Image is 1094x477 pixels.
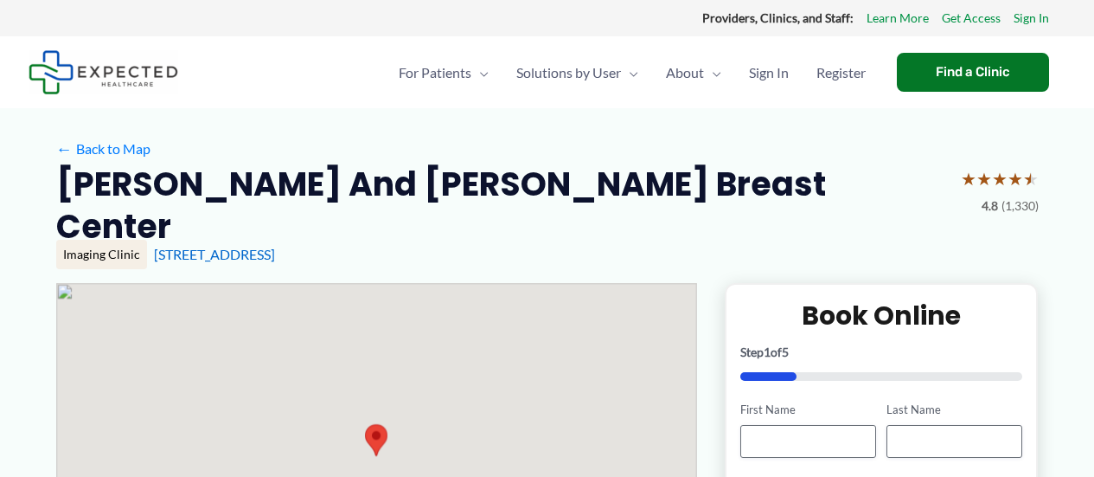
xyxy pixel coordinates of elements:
[992,163,1008,195] span: ★
[56,240,147,269] div: Imaging Clinic
[704,42,721,103] span: Menu Toggle
[740,402,876,418] label: First Name
[740,346,1023,358] p: Step of
[399,42,471,103] span: For Patients
[56,140,73,157] span: ←
[29,50,178,94] img: Expected Healthcare Logo - side, dark font, small
[471,42,489,103] span: Menu Toggle
[1014,7,1049,29] a: Sign In
[1008,163,1023,195] span: ★
[749,42,789,103] span: Sign In
[56,136,150,162] a: ←Back to Map
[782,345,789,359] span: 5
[666,42,704,103] span: About
[735,42,803,103] a: Sign In
[516,42,621,103] span: Solutions by User
[154,246,275,262] a: [STREET_ADDRESS]
[942,7,1001,29] a: Get Access
[867,7,929,29] a: Learn More
[702,10,854,25] strong: Providers, Clinics, and Staff:
[897,53,1049,92] a: Find a Clinic
[764,345,771,359] span: 1
[740,299,1023,332] h2: Book Online
[652,42,735,103] a: AboutMenu Toggle
[886,402,1022,418] label: Last Name
[621,42,638,103] span: Menu Toggle
[385,42,880,103] nav: Primary Site Navigation
[56,163,947,248] h2: [PERSON_NAME] and [PERSON_NAME] Breast Center
[961,163,976,195] span: ★
[982,195,998,217] span: 4.8
[1001,195,1039,217] span: (1,330)
[816,42,866,103] span: Register
[502,42,652,103] a: Solutions by UserMenu Toggle
[976,163,992,195] span: ★
[385,42,502,103] a: For PatientsMenu Toggle
[803,42,880,103] a: Register
[1023,163,1039,195] span: ★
